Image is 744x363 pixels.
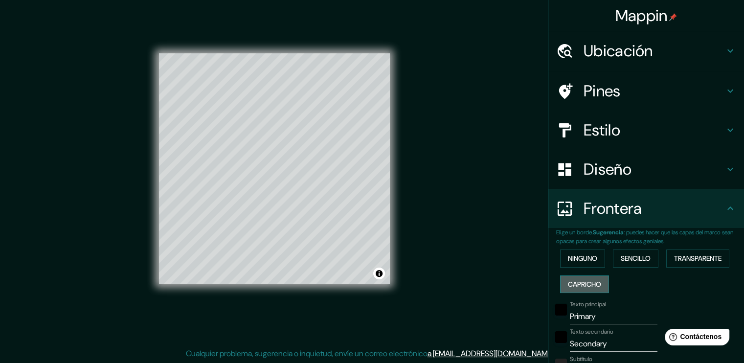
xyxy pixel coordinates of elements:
img: pin-icon.png [669,13,677,21]
div: Ubicación [548,31,744,70]
button: Alternar atribución [373,268,385,279]
font: Mappin [615,5,668,26]
button: Transparente [666,250,729,268]
h4: Pines [584,81,724,101]
p: Elige un borde. : puedes hacer que las capas del marco sean opacas para crear algunos efectos gen... [556,228,744,246]
iframe: Help widget launcher [657,325,733,352]
div: Estilo [548,111,744,150]
font: Ninguno [568,252,597,265]
font: Capricho [568,278,601,291]
div: Pines [548,71,744,111]
label: Texto principal [570,300,606,309]
button: Capricho [560,275,609,294]
h4: Diseño [584,159,724,179]
button: Ninguno [560,250,605,268]
font: Sencillo [621,252,651,265]
button: Sencillo [613,250,658,268]
b: Sugerencia [593,228,624,236]
h4: Frontera [584,199,724,218]
a: a [EMAIL_ADDRESS][DOMAIN_NAME] [428,348,554,359]
div: Diseño [548,150,744,189]
h4: Estilo [584,120,724,140]
h4: Ubicación [584,41,724,61]
p: Cualquier problema, sugerencia o inquietud, envíe un correo electrónico . [186,348,555,360]
label: Texto secundario [570,328,613,336]
button: negro [555,331,567,343]
font: Transparente [674,252,721,265]
div: Frontera [548,189,744,228]
button: negro [555,304,567,316]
